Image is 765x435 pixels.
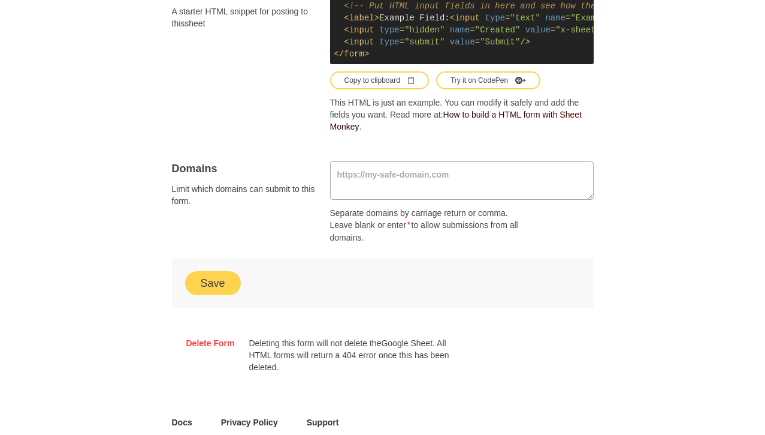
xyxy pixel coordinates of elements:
[455,13,480,23] span: input
[450,13,455,23] span: <
[344,25,349,35] span: <
[349,25,374,35] span: input
[344,13,349,23] span: <
[404,25,445,35] span: "hidden"
[307,416,339,428] a: Support
[374,13,379,23] span: >
[344,75,415,86] div: Copy to clipboard
[344,1,716,11] span: <!-- Put HTML input fields in here and see how they fill up your sheet -->
[404,37,445,47] span: "submit"
[520,37,530,47] span: />
[344,49,364,59] span: form
[470,25,474,35] span: =
[172,183,316,207] span: Limit which domains can submit to this form.
[330,97,594,133] p: This HTML is just an example. You can modify it safely and add the fields you want. Read more at: .
[349,13,374,23] span: label
[510,13,540,23] span: "text"
[334,49,344,59] span: </
[172,5,316,29] span: A starter HTML snippet for posting to this sheet
[379,37,400,47] span: type
[186,272,240,294] button: Save
[505,13,510,23] span: =
[330,207,531,244] p: Separate domains by carriage return or comma. Leave blank or enter to allow submissions from all ...
[545,13,566,23] span: name
[436,71,540,89] button: Try it on CodePen
[330,71,429,89] button: Copy to clipboardClipboard
[480,37,520,47] span: "Submit"
[172,416,192,428] a: Docs
[570,13,651,23] span: "Example Header"
[249,337,450,373] p: Deleting this form will not delete the Google Sheet . All HTML forms will return a 404 error once...
[551,25,555,35] span: =
[475,25,521,35] span: "Created"
[330,110,582,131] a: How to build a HTML form with Sheet Monkey
[400,37,404,47] span: =
[450,25,470,35] span: name
[450,75,526,86] div: Try it on CodePen
[475,37,480,47] span: =
[400,25,404,35] span: =
[349,37,374,47] span: input
[221,416,278,428] a: Privacy Policy
[407,77,415,84] svg: Clipboard
[525,25,551,35] span: value
[344,37,349,47] span: <
[555,25,721,35] span: "x-sheetmonkey-current-date-time"
[379,25,400,35] span: type
[566,13,570,23] span: =
[186,337,235,349] a: Delete Form
[450,37,475,47] span: value
[485,13,506,23] span: type
[364,49,369,59] span: >
[172,161,316,176] h4: Domains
